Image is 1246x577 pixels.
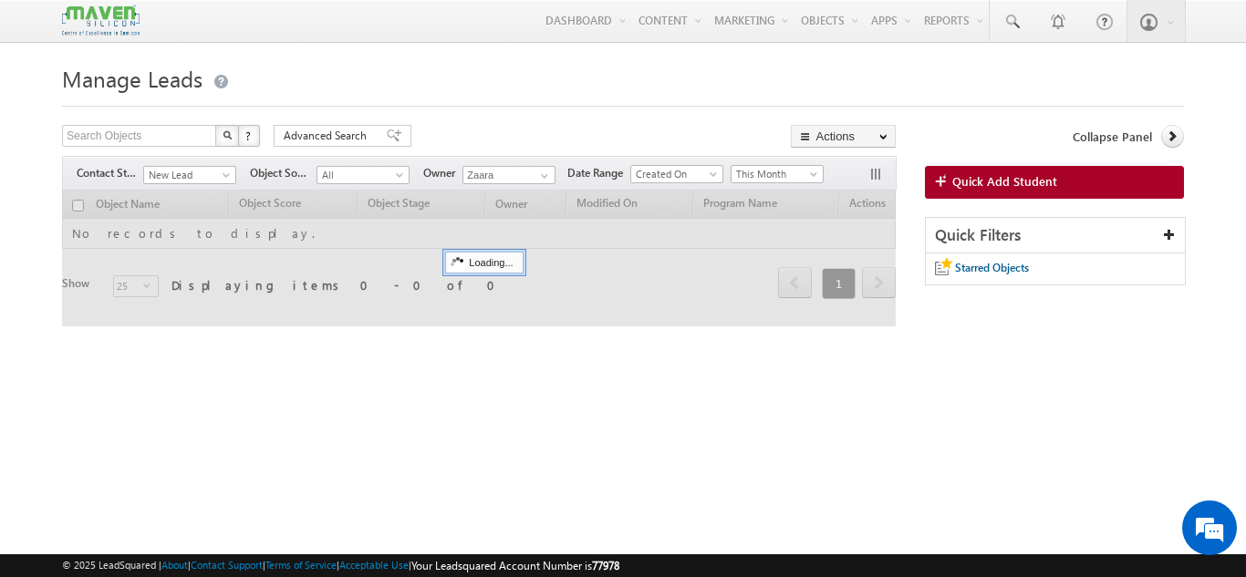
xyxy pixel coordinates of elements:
a: Created On [630,165,723,183]
span: Advanced Search [284,128,372,144]
span: Collapse Panel [1073,129,1152,145]
span: ? [245,128,254,143]
img: Custom Logo [62,5,139,36]
input: Type to Search [462,166,556,184]
span: Quick Add Student [952,173,1057,190]
a: About [161,559,188,571]
a: All [317,166,410,184]
a: Acceptable Use [339,559,409,571]
a: Terms of Service [265,559,337,571]
span: Date Range [567,165,630,181]
span: Object Source [250,165,317,181]
div: Loading... [445,252,523,273]
span: New Lead [144,167,231,183]
a: Contact Support [191,559,263,571]
span: © 2025 LeadSquared | | | | | [62,557,619,574]
span: All [317,167,404,183]
span: Manage Leads [62,64,202,93]
a: Show All Items [531,167,554,185]
button: Actions [791,125,896,148]
span: Starred Objects [955,261,1029,274]
span: Contact Stage [77,165,143,181]
span: Created On [631,166,718,182]
a: New Lead [143,166,236,184]
img: Search [223,130,232,139]
button: ? [238,125,260,147]
span: 77978 [592,559,619,572]
a: Quick Add Student [925,166,1184,199]
span: Your Leadsquared Account Number is [411,559,619,572]
a: This Month [731,165,824,183]
span: Owner [423,165,462,181]
div: Quick Filters [926,218,1185,253]
span: This Month [732,166,818,182]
